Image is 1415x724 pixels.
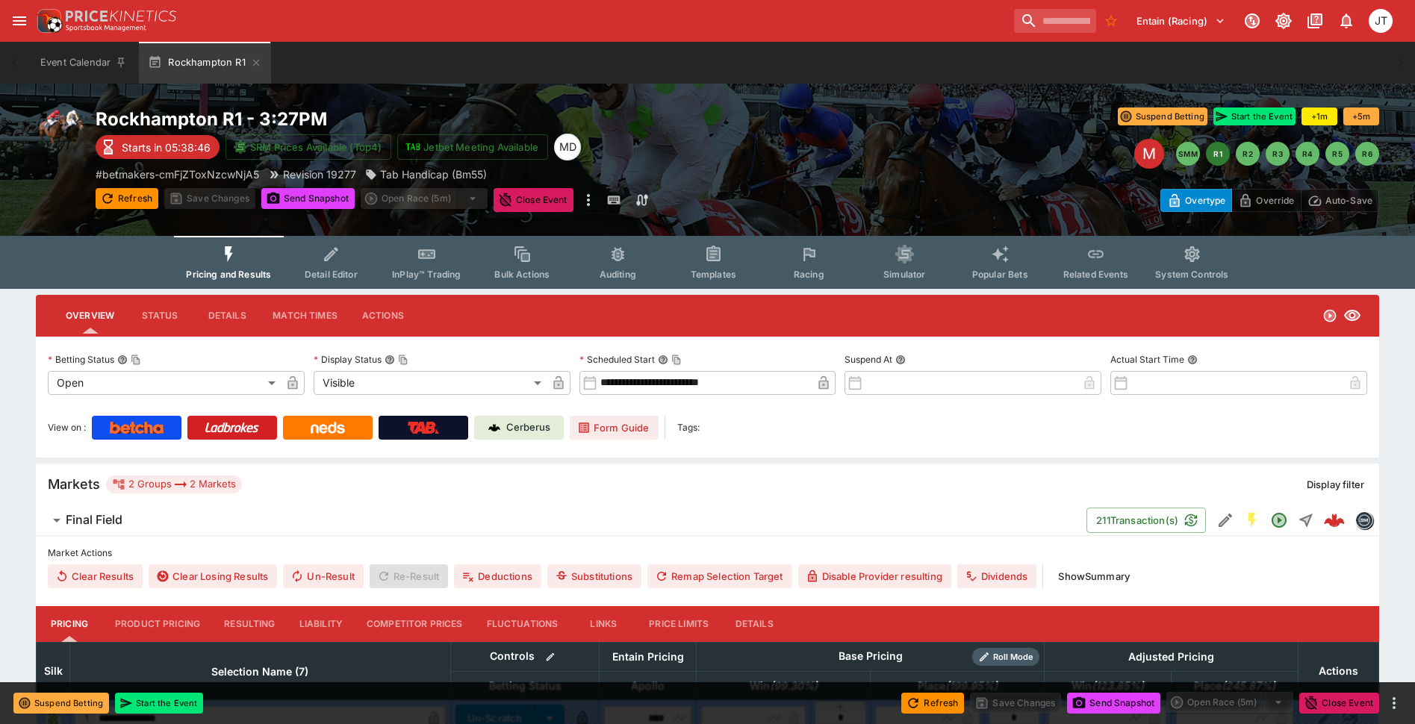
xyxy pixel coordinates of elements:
th: Controls [450,642,600,671]
button: Overview [54,298,126,334]
p: Betting Status [48,353,114,366]
span: Racing [794,269,824,280]
button: Suspend Betting [13,693,109,714]
button: ShowSummary [1049,564,1139,588]
button: Overtype [1160,189,1232,212]
a: Cerberus [474,416,564,440]
em: ( 123.85 %) [1092,677,1144,695]
button: Edit Detail [1212,507,1239,534]
button: Product Pricing [103,606,212,642]
button: R2 [1236,142,1260,166]
button: Rockhampton R1 [139,42,270,84]
div: Josh Tanner [1369,9,1393,33]
div: Event type filters [174,236,1240,289]
span: Pricing and Results [186,269,271,280]
p: Copy To Clipboard [96,166,259,182]
button: Betting StatusCopy To Clipboard [117,355,128,365]
button: Toggle light/dark mode [1270,7,1297,34]
p: Cerberus [506,420,550,435]
th: Entain Pricing [600,642,697,671]
button: Actions [349,298,417,334]
p: Override [1256,193,1294,208]
span: Un-Result [283,564,363,588]
div: 2 Groups 2 Markets [112,475,236,493]
button: Remap Selection Target [647,564,792,588]
button: Dividends [957,564,1036,588]
span: Roll Mode [987,651,1039,664]
em: ( 245.87 %) [1222,677,1275,695]
button: Documentation [1302,7,1328,34]
button: SRM Prices Available (Top4) [226,134,391,160]
button: Resulting [212,606,287,642]
svg: Open [1270,511,1288,529]
span: Win(123.85%) [1055,677,1160,695]
button: Close Event [494,188,573,212]
button: Scheduled StartCopy To Clipboard [658,355,668,365]
button: Clear Results [48,564,143,588]
button: Event Calendar [31,42,136,84]
img: horse_racing.png [36,107,84,155]
th: Apollo [600,671,697,699]
button: Actual Start Time [1187,355,1198,365]
button: Close Event [1299,693,1379,714]
label: Market Actions [48,542,1367,564]
span: Place(245.87%) [1178,677,1292,695]
span: Re-Result [370,564,448,588]
button: Substitutions [547,564,641,588]
img: PriceKinetics [66,10,176,22]
span: Bulk Actions [494,269,550,280]
p: Revision 19277 [283,166,356,182]
h2: Copy To Clipboard [96,107,738,131]
div: betmakers [1355,511,1373,529]
div: Show/hide Price Roll mode configuration. [972,648,1039,666]
div: Tab Handicap (Bm55) [365,166,487,182]
button: Copy To Clipboard [398,355,408,365]
button: Start the Event [115,693,203,714]
span: Simulator [883,269,925,280]
p: Starts in 05:38:46 [122,140,211,155]
button: R1 [1206,142,1230,166]
button: Suspend Betting [1118,107,1207,125]
button: Send Snapshot [261,188,355,209]
img: Ladbrokes [205,422,259,434]
img: logo-cerberus--red.svg [1324,510,1345,531]
button: Copy To Clipboard [131,355,141,365]
button: Display filter [1298,472,1373,496]
button: 211Transaction(s) [1086,508,1206,533]
svg: Visible [1343,307,1361,325]
span: Templates [691,269,736,280]
button: Final Field [36,505,1086,535]
img: TabNZ [408,422,439,434]
button: Competitor Prices [355,606,475,642]
th: Silk [37,642,70,699]
a: b9829cd4-5654-448b-91cc-4117562680d2 [1319,505,1349,535]
button: R4 [1296,142,1319,166]
p: Display Status [314,353,382,366]
button: Refresh [96,188,158,209]
div: Base Pricing [833,647,909,666]
nav: pagination navigation [1176,142,1379,166]
p: Auto-Save [1325,193,1372,208]
img: Sportsbook Management [66,25,146,31]
button: Details [721,606,788,642]
img: PriceKinetics Logo [33,6,63,36]
button: Fluctuations [475,606,570,642]
div: Edit Meeting [1134,139,1164,169]
button: Auto-Save [1301,189,1379,212]
button: Jetbet Meeting Available [397,134,548,160]
span: Related Events [1063,269,1128,280]
span: Betting Status [473,677,578,695]
button: more [1385,694,1403,712]
label: View on : [48,416,86,440]
button: Refresh [901,693,964,714]
th: Adjusted Pricing [1044,642,1298,671]
button: Bulk edit [541,647,560,667]
p: Suspend At [845,353,892,366]
div: Open [48,371,281,395]
button: Liability [287,606,355,642]
button: R3 [1266,142,1290,166]
button: Send Snapshot [1067,693,1160,714]
button: Pricing [36,606,103,642]
button: +5m [1343,107,1379,125]
div: split button [361,188,488,209]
